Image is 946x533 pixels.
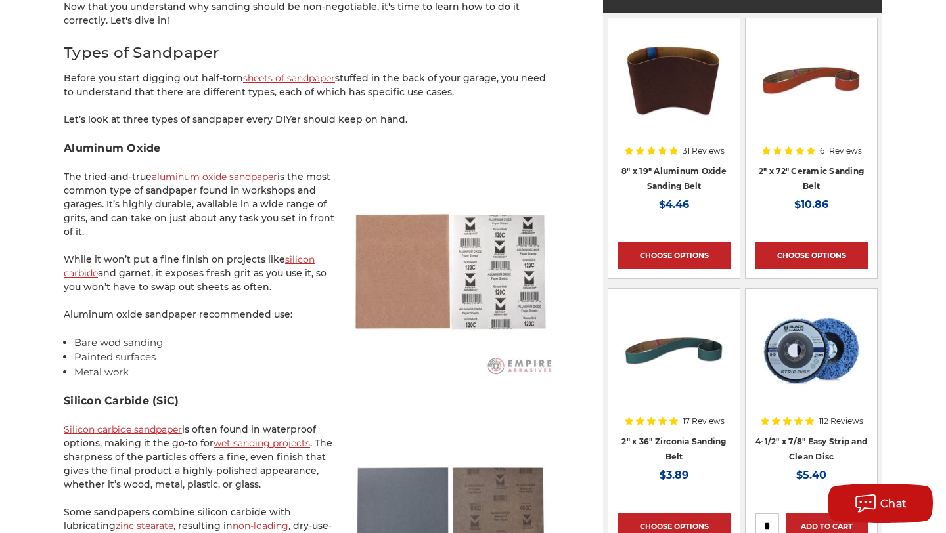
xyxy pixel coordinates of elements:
[880,498,907,510] span: Chat
[74,350,556,365] li: Painted surfaces
[74,335,556,351] li: Bare wod sanding
[64,72,556,99] p: Before you start digging out half-torn stuffed in the back of your garage, you need to understand...
[243,72,335,84] a: sheets of sandpaper
[759,166,864,191] a: 2" x 72" Ceramic Sanding Belt
[828,484,933,523] button: Chat
[233,520,288,532] a: non-loading
[659,198,689,211] span: $4.46
[64,140,556,156] h3: Aluminum Oxide
[759,28,864,133] img: 2" x 72" Ceramic Pipe Sanding Belt
[74,365,556,380] li: Metal work
[621,437,726,461] a: 2" x 36" Zirconia Sanding Belt
[343,163,556,377] img: 9x11 Aluminum oxide sandpaper sheets from Empire Abrasives
[618,28,731,140] a: aluminum oxide 8x19 sanding belt
[618,298,731,411] a: 2" x 36" Zirconia Pipe Sanding Belt
[820,147,862,155] span: 61 Reviews
[618,242,731,269] a: Choose Options
[796,469,826,481] span: $5.40
[660,469,688,481] span: $3.89
[755,298,868,411] a: 4-1/2" x 7/8" Easy Strip and Clean Disc
[64,423,182,435] a: Silicon carbide sandpaper
[64,253,556,294] p: While it won’t put a fine finish on projects like and garnet, it exposes fresh grit as you use it...
[621,28,727,133] img: aluminum oxide 8x19 sanding belt
[683,417,725,425] span: 17 Reviews
[214,437,310,449] a: wet sanding projects
[64,253,315,279] a: silicon carbide
[64,393,556,409] h3: Silicon Carbide (SiC)
[755,437,867,461] a: 4-1/2" x 7/8" Easy Strip and Clean Disc
[819,417,863,425] span: 112 Reviews
[755,298,868,403] img: 4-1/2" x 7/8" Easy Strip and Clean Disc
[64,308,556,322] p: Aluminum oxide sandpaper recommended use:
[755,28,868,140] a: 2" x 72" Ceramic Pipe Sanding Belt
[64,170,556,239] p: The tried-and-true is the most common type of sandpaper found in workshops and garages. It’s high...
[64,423,556,492] p: is often found in waterproof options, making it the go-to for . The sharpness of the particles of...
[755,242,868,269] a: Choose Options
[64,41,556,64] h2: Types of Sandpaper
[621,298,727,403] img: 2" x 36" Zirconia Pipe Sanding Belt
[116,520,173,532] a: zinc stearate
[152,171,277,182] a: aluminum oxide sandpaper
[683,147,725,155] span: 31 Reviews
[621,166,727,191] a: 8" x 19" Aluminum Oxide Sanding Belt
[64,113,556,127] p: Let’s look at three types of sandpaper every DIYer should keep on hand.
[794,198,828,211] span: $10.86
